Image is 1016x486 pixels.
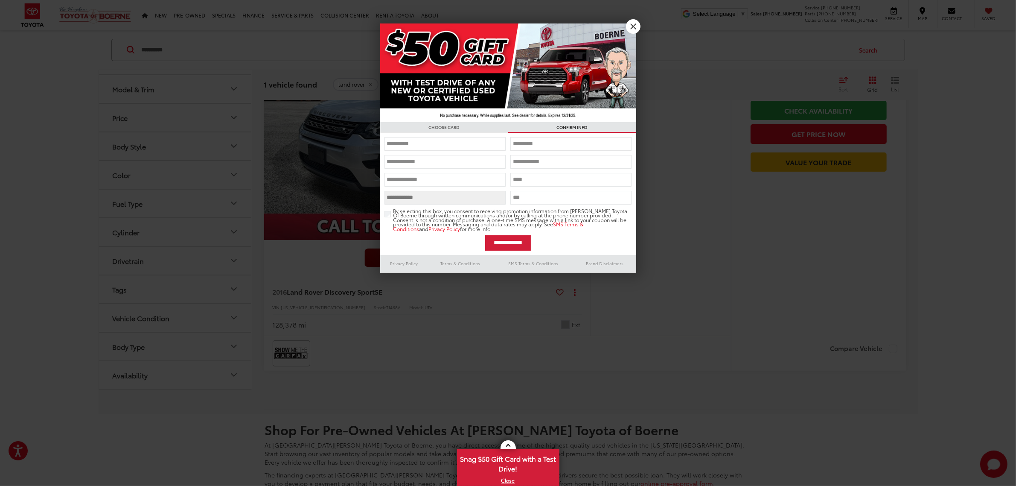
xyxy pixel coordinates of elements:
h3: CHOOSE CARD [380,122,508,133]
a: Privacy Policy [380,258,428,269]
a: SMS Terms & Conditions [393,220,583,232]
a: Brand Disclaimers [574,258,636,269]
span: Snag $50 Gift Card with a Test Drive! [458,450,559,476]
a: Terms & Conditions [428,258,493,269]
span: By selecting this box, you consent to receiving promotion information from [PERSON_NAME] Toyota O... [393,209,632,231]
h3: CONFIRM INFO [508,122,636,133]
a: SMS Terms & Conditions [493,258,574,269]
img: 42635_top_851395.jpg [380,23,636,122]
a: Privacy Policy [428,225,460,232]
